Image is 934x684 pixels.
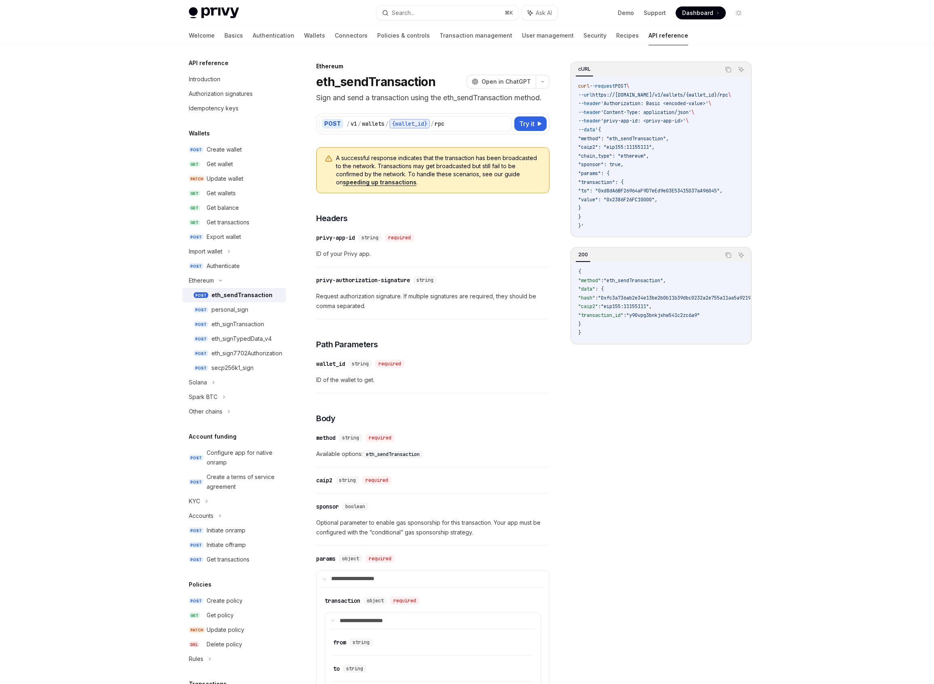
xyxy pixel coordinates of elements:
div: Get transactions [207,217,249,227]
div: 200 [576,250,590,260]
div: required [362,476,391,484]
span: "sponsor": true, [578,161,623,168]
a: GETGet balance [182,201,286,215]
span: Headers [316,213,348,224]
span: PATCH [189,176,205,182]
span: 'Authorization: Basic <encoded-value>' [601,100,708,107]
span: POST [189,542,203,548]
span: "to": "0xd8dA6BF26964aF9D7eEd9e03E53415D37aA96045", [578,188,723,194]
a: GETGet wallet [182,157,286,171]
a: Welcome [189,26,215,45]
div: eth_sendTransaction [211,290,273,300]
span: string [416,277,433,283]
div: from [333,638,346,646]
span: POST [189,479,203,485]
a: POSTInitiate onramp [182,523,286,538]
a: POSTGet transactions [182,552,286,567]
div: eth_signTransaction [211,319,264,329]
a: DELDelete policy [182,637,286,652]
a: PATCHUpdate wallet [182,171,286,186]
div: Rules [189,654,203,664]
a: PATCHUpdate policy [182,623,286,637]
div: caip2 [316,476,332,484]
a: Introduction [182,72,286,87]
button: Ask AI [522,6,558,20]
a: Basics [224,26,243,45]
a: Support [644,9,666,17]
span: "value": "0x2386F26FC10000", [578,196,657,203]
a: API reference [649,26,688,45]
div: Get balance [207,203,239,213]
span: "transaction_id" [578,312,623,319]
span: ID of your Privy app. [316,249,549,259]
h1: eth_sendTransaction [316,74,435,89]
div: privy-app-id [316,234,355,242]
span: GET [189,220,200,226]
div: Import wallet [189,247,222,256]
div: Update wallet [207,174,243,184]
span: 'privy-app-id: <privy-app-id>' [601,118,686,124]
a: GETGet transactions [182,215,286,230]
div: wallet_id [316,360,345,368]
span: Ask AI [536,9,552,17]
span: --url [578,92,592,98]
a: Wallets [304,26,325,45]
a: GETGet wallets [182,186,286,201]
span: \ [691,109,694,116]
div: Get policy [207,610,234,620]
div: / [385,120,389,128]
a: User management [522,26,574,45]
span: Available options: [316,449,549,459]
div: Create wallet [207,145,242,154]
div: eth_signTypedData_v4 [211,334,272,344]
a: POSTeth_sign7702Authorization [182,346,286,361]
span: --data [578,127,595,133]
a: POSTpersonal_sign [182,302,286,317]
span: GET [189,205,200,211]
span: Open in ChatGPT [482,78,531,86]
div: Get wallets [207,188,236,198]
div: Search... [392,8,414,18]
span: ID of the wallet to get. [316,375,549,385]
a: POSTeth_signTypedData_v4 [182,331,286,346]
a: POSTAuthenticate [182,259,286,273]
button: Copy the contents from the code block [723,64,733,75]
div: / [431,120,434,128]
span: } [578,214,581,220]
div: Idempotency keys [189,103,239,113]
div: Introduction [189,74,220,84]
h5: Wallets [189,129,210,138]
div: Get transactions [207,555,249,564]
div: POST [322,119,343,129]
div: v1 [351,120,357,128]
button: Copy the contents from the code block [723,250,733,260]
span: GET [189,161,200,167]
div: {wallet_id} [389,119,430,129]
span: PATCH [189,627,205,633]
div: sponsor [316,502,339,511]
span: { [578,268,581,275]
h5: API reference [189,58,228,68]
span: string [361,234,378,241]
div: Accounts [189,511,213,521]
div: Authorization signatures [189,89,253,99]
a: POSTExport wallet [182,230,286,244]
span: string [352,361,369,367]
a: Connectors [335,26,368,45]
div: transaction [325,597,360,605]
span: 'Content-Type: application/json' [601,109,691,116]
span: "chain_type": "ethereum", [578,153,649,159]
span: object [367,597,384,604]
div: Ethereum [316,62,549,70]
a: POSTConfigure app for native onramp [182,445,286,470]
a: Recipes [616,26,639,45]
span: POST [194,307,208,313]
div: Create policy [207,596,243,606]
button: Ask AI [736,64,746,75]
div: Authenticate [207,261,240,271]
svg: Warning [325,155,333,163]
span: https://[DOMAIN_NAME]/v1/wallets/{wallet_id}/rpc [592,92,728,98]
span: DEL [189,642,199,648]
button: Toggle dark mode [732,6,745,19]
span: Path Parameters [316,339,378,350]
